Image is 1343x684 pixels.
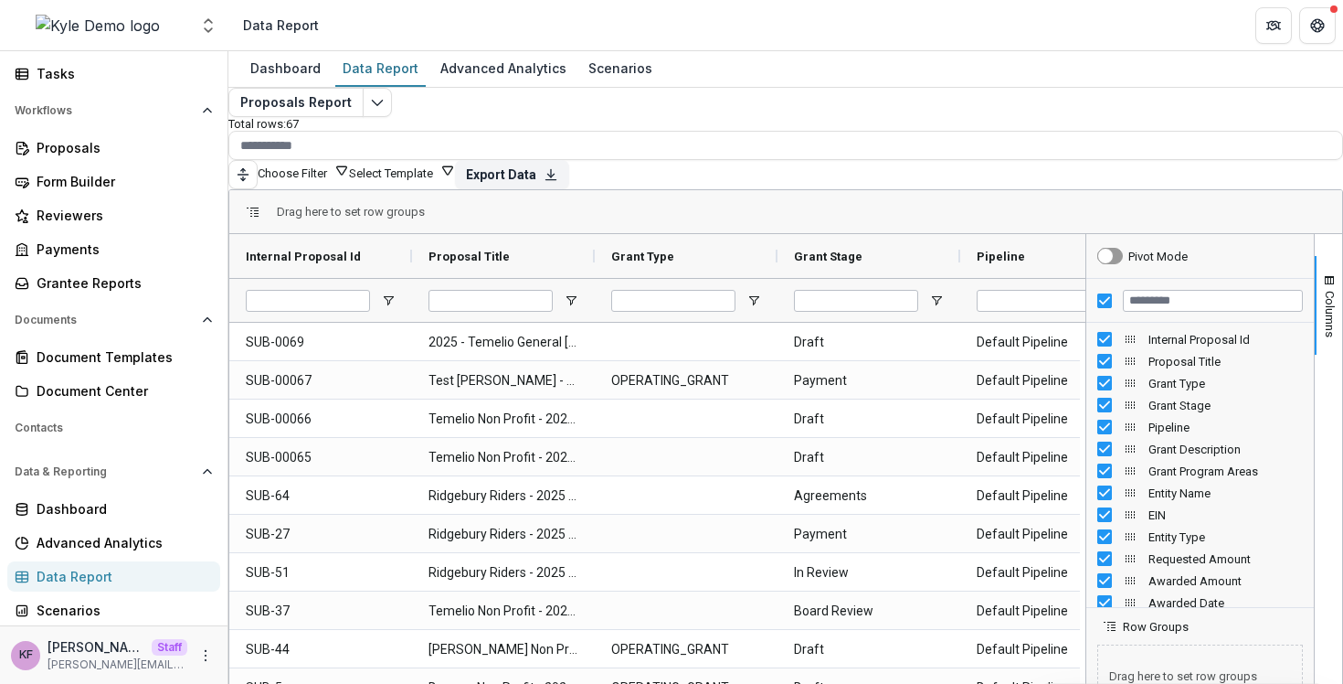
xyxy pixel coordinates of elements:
[1148,552,1303,566] span: Requested Amount
[246,477,396,515] span: SUB-64
[195,645,217,667] button: More
[37,381,206,401] div: Document Center
[977,324,1126,361] span: Default Pipeline
[611,290,735,312] input: Grant Type Filter Input
[1086,394,1314,416] div: Grant Stage Column
[433,55,574,81] div: Advanced Analytics
[1323,291,1337,337] span: Columns
[977,362,1126,400] span: Default Pipeline
[977,439,1126,476] span: Default Pipeline
[15,104,195,117] span: Workflows
[1086,460,1314,482] div: Grant Program Areas Column
[611,362,761,400] span: OPERATING_GRANT
[335,55,426,81] div: Data Report
[37,64,206,83] div: Tasks
[228,88,364,117] button: Proposals Report
[1148,486,1303,500] span: Entity Name
[428,250,510,263] span: Proposal Title
[794,516,944,553] span: Payment
[794,477,944,515] span: Agreements
[977,401,1126,438] span: Default Pipeline
[1086,372,1314,394] div: Grant Type Column
[196,7,221,44] button: Open entity switcher
[246,250,361,263] span: Internal Proposal Id
[246,439,396,476] span: SUB-00065
[1086,570,1314,592] div: Awarded Amount Column
[1123,620,1189,634] span: Row Groups
[1086,592,1314,614] div: Awarded Date Column
[37,601,206,620] div: Scenarios
[1086,328,1314,350] div: Internal Proposal Id Column
[428,516,578,553] span: Ridgebury Riders - 2025 - Temelio General [PERSON_NAME]
[977,631,1126,668] span: Default Pipeline
[15,314,195,326] span: Documents
[246,593,396,630] span: SUB-37
[7,457,220,486] button: Open Data & Reporting
[48,657,187,673] p: [PERSON_NAME][EMAIL_ADDRESS][DOMAIN_NAME]
[1086,350,1314,372] div: Proposal Title Column
[746,294,761,308] button: Open Filter Menu
[37,533,206,552] div: Advanced Analytics
[246,401,396,438] span: SUB-00066
[428,439,578,476] span: Temelio Non Profit - 2025 - Temelio General [PERSON_NAME]
[37,347,206,367] div: Document Templates
[1299,7,1336,44] button: Get Help
[246,554,396,592] span: SUB-51
[1148,596,1303,610] span: Awarded Date
[1148,574,1303,588] span: Awarded Amount
[1148,355,1303,369] span: Proposal Title
[428,324,578,361] span: 2025 - Temelio General [PERSON_NAME]
[428,477,578,515] span: Ridgebury Riders - 2025 - Temelio General [PERSON_NAME]
[794,250,862,263] span: Grant Stage
[1148,508,1303,522] span: EIN
[277,205,425,219] span: Drag here to set row groups
[1086,438,1314,460] div: Grant Description Column
[277,205,425,219] div: Row Groups
[794,593,944,630] span: Board Review
[37,273,206,293] div: Grantee Reports
[977,554,1126,592] span: Default Pipeline
[794,362,944,400] span: Payment
[1086,526,1314,548] div: Entity Type Column
[37,499,206,518] div: Dashboard
[236,12,326,38] nav: breadcrumb
[15,422,206,434] span: Contacts
[363,88,392,117] button: Edit selected report
[246,362,396,400] span: SUB-00067
[794,631,944,668] span: Draft
[611,250,674,263] span: Grant Type
[929,294,944,308] button: Open Filter Menu
[611,631,761,668] span: OPERATING_GRANT
[1086,416,1314,438] div: Pipeline Column
[1148,333,1303,347] span: Internal Proposal Id
[428,362,578,400] span: Test [PERSON_NAME] - 2025 - [PERSON_NAME] Report Form
[19,649,33,661] div: Kyle Ford
[794,439,944,476] span: Draft
[1148,399,1303,412] span: Grant Stage
[1148,465,1303,478] span: Grant Program Areas
[1148,421,1303,434] span: Pipeline
[246,290,370,312] input: Internal Proposal Id Filter Input
[1148,530,1303,544] span: Entity Type
[977,593,1126,630] span: Default Pipeline
[246,631,396,668] span: SUB-44
[794,401,944,438] span: Draft
[977,516,1126,553] span: Default Pipeline
[243,16,319,35] div: Data Report
[48,637,144,657] p: [PERSON_NAME]
[228,117,1343,131] p: Total rows: 67
[1086,504,1314,526] div: EIN Column
[794,324,944,361] span: Draft
[1086,482,1314,504] div: Entity Name Column
[794,290,918,312] input: Grant Stage Filter Input
[428,554,578,592] span: Ridgebury Riders - 2025 - Temelio General [PERSON_NAME]
[1086,548,1314,570] div: Requested Amount Column
[7,413,220,443] button: Open Contacts
[381,294,396,308] button: Open Filter Menu
[428,290,553,312] input: Proposal Title Filter Input
[228,160,258,189] button: Toggle auto height
[7,96,220,125] button: Open Workflows
[428,593,578,630] span: Temelio Non Profit - 2024 - Temelio General [PERSON_NAME]
[977,477,1126,515] span: Default Pipeline
[428,401,578,438] span: Temelio Non Profit - 2025 - Temelio General [PERSON_NAME]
